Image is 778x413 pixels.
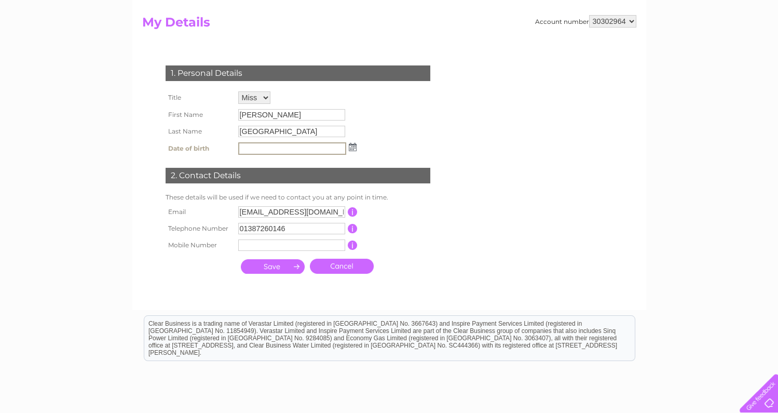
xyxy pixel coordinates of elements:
[27,27,80,59] img: logo.png
[163,220,236,237] th: Telephone Number
[535,15,636,28] div: Account number
[163,191,433,204] td: These details will be used if we need to contact you at any point in time.
[709,44,734,52] a: Contact
[163,237,236,254] th: Mobile Number
[310,259,374,274] a: Cancel
[348,207,358,217] input: Information
[744,44,768,52] a: Log out
[349,143,357,151] img: ...
[163,106,236,123] th: First Name
[241,259,305,274] input: Submit
[348,224,358,233] input: Information
[348,241,358,250] input: Information
[163,204,236,220] th: Email
[166,65,430,81] div: 1. Personal Details
[163,140,236,157] th: Date of birth
[650,44,681,52] a: Telecoms
[144,6,635,50] div: Clear Business is a trading name of Verastar Limited (registered in [GEOGRAPHIC_DATA] No. 3667643...
[621,44,644,52] a: Energy
[166,168,430,183] div: 2. Contact Details
[163,89,236,106] th: Title
[142,15,636,35] h2: My Details
[582,5,654,18] a: 0333 014 3131
[595,44,615,52] a: Water
[163,123,236,140] th: Last Name
[688,44,703,52] a: Blog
